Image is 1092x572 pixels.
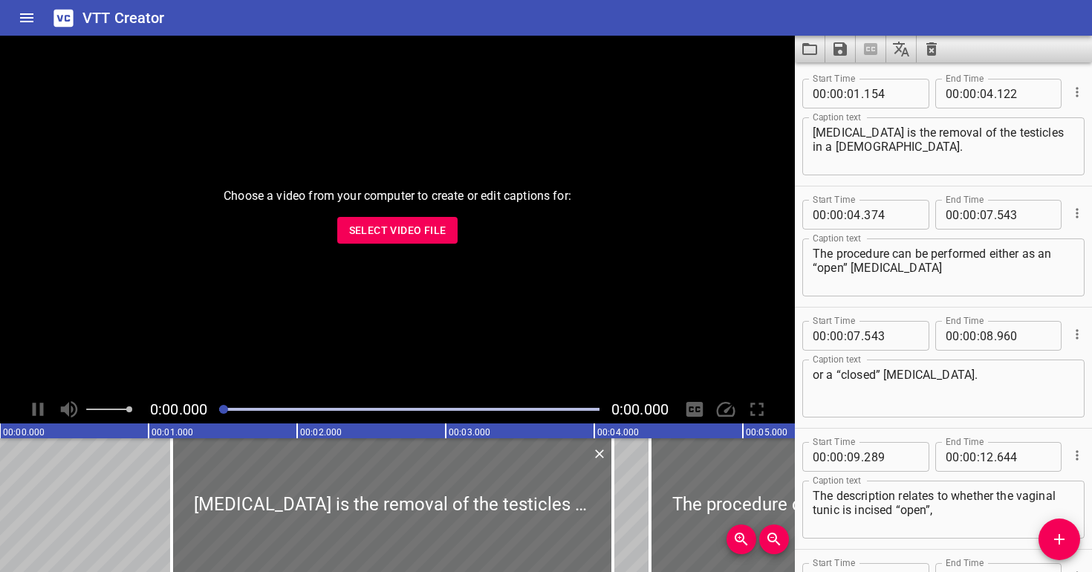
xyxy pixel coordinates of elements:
span: . [861,321,864,351]
input: 09 [847,442,861,472]
button: Clear captions [917,36,946,62]
span: : [960,321,963,351]
button: Cue Options [1067,82,1087,102]
span: : [960,200,963,230]
span: . [861,442,864,472]
span: Video Duration [611,400,669,418]
div: Cue Options [1067,73,1085,111]
span: : [977,200,980,230]
input: 00 [830,321,844,351]
input: 543 [997,200,1051,230]
svg: Save captions to file [831,40,849,58]
span: . [994,200,997,230]
span: . [994,79,997,108]
input: 12 [980,442,994,472]
span: : [827,79,830,108]
button: Load captions from file [795,36,825,62]
input: 00 [963,442,977,472]
div: Delete Cue [590,444,607,464]
span: Select Video File [349,221,446,240]
input: 289 [864,442,918,472]
span: : [844,79,847,108]
textarea: or a “closed” [MEDICAL_DATA]. [813,368,1074,410]
span: : [977,442,980,472]
input: 00 [963,321,977,351]
button: Delete [590,444,609,464]
input: 04 [847,200,861,230]
input: 00 [946,442,960,472]
input: 00 [813,79,827,108]
input: 08 [980,321,994,351]
button: Save captions to file [825,36,856,62]
span: . [861,79,864,108]
span: : [827,442,830,472]
input: 960 [997,321,1051,351]
button: Cue Options [1067,325,1087,344]
button: Add Cue [1039,519,1080,560]
input: 122 [997,79,1051,108]
input: 00 [946,200,960,230]
textarea: The procedure can be performed either as an “open” [MEDICAL_DATA] [813,247,1074,289]
svg: Clear captions [923,40,940,58]
input: 00 [830,79,844,108]
input: 543 [864,321,918,351]
input: 00 [813,200,827,230]
input: 00 [963,200,977,230]
span: . [861,200,864,230]
input: 00 [813,321,827,351]
h6: VTT Creator [82,6,165,30]
text: 00:02.000 [300,427,342,438]
svg: Translate captions [892,40,910,58]
span: : [844,442,847,472]
div: Cue Options [1067,315,1085,354]
div: Toggle Full Screen [743,395,771,423]
span: . [994,321,997,351]
div: Hide/Show Captions [680,395,709,423]
input: 00 [813,442,827,472]
span: : [960,442,963,472]
span: Current Time [150,400,207,418]
input: 07 [980,200,994,230]
button: Select Video File [337,217,458,244]
text: 00:03.000 [449,427,490,438]
span: : [977,79,980,108]
svg: Load captions from file [801,40,819,58]
button: Zoom Out [759,524,789,554]
textarea: [MEDICAL_DATA] is the removal of the testicles in a [DEMOGRAPHIC_DATA]. [813,126,1074,168]
span: . [994,442,997,472]
input: 644 [997,442,1051,472]
p: Choose a video from your computer to create or edit captions for: [224,187,571,205]
button: Translate captions [886,36,917,62]
button: Zoom In [727,524,756,554]
div: Playback Speed [712,395,740,423]
text: 00:04.000 [597,427,639,438]
input: 00 [830,442,844,472]
input: 07 [847,321,861,351]
span: : [844,200,847,230]
input: 00 [946,79,960,108]
span: : [977,321,980,351]
input: 04 [980,79,994,108]
span: Select a video in the pane to the left, then you can automatically extract captions. [856,36,886,62]
button: Cue Options [1067,204,1087,223]
span: : [827,321,830,351]
input: 00 [946,321,960,351]
span: : [960,79,963,108]
input: 01 [847,79,861,108]
text: 00:00.000 [3,427,45,438]
button: Cue Options [1067,446,1087,465]
input: 154 [864,79,918,108]
input: 00 [830,200,844,230]
span: : [844,321,847,351]
div: Cue Options [1067,194,1085,233]
span: : [827,200,830,230]
div: Play progress [219,408,599,411]
text: 00:01.000 [152,427,193,438]
textarea: The description relates to whether the vaginal tunic is incised “open”, [813,489,1074,531]
text: 00:05.000 [746,427,787,438]
input: 00 [963,79,977,108]
div: Cue Options [1067,436,1085,475]
input: 374 [864,200,918,230]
